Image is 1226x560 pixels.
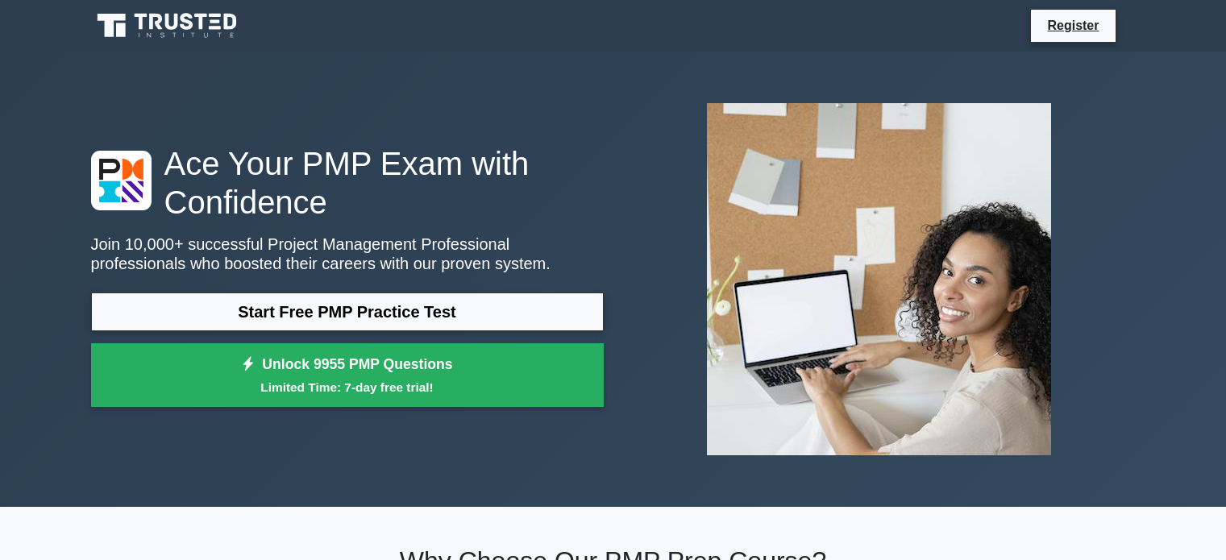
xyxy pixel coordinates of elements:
[1037,15,1108,35] a: Register
[111,378,584,396] small: Limited Time: 7-day free trial!
[91,144,604,222] h1: Ace Your PMP Exam with Confidence
[91,343,604,408] a: Unlock 9955 PMP QuestionsLimited Time: 7-day free trial!
[91,292,604,331] a: Start Free PMP Practice Test
[91,234,604,273] p: Join 10,000+ successful Project Management Professional professionals who boosted their careers w...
